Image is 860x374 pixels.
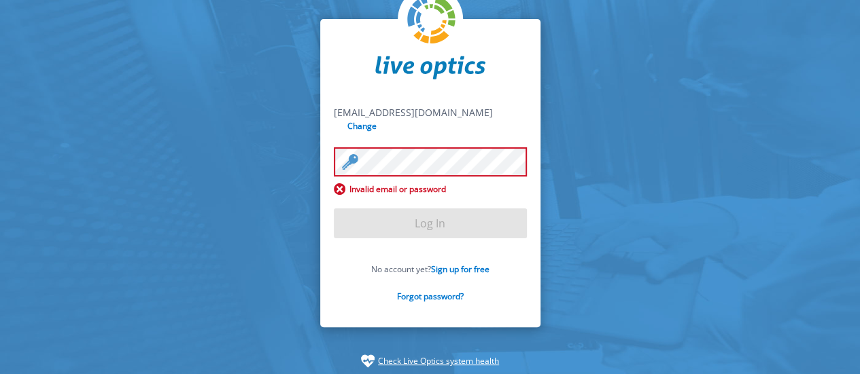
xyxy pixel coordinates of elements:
img: status-check-icon.svg [361,354,375,368]
img: liveoptics-word.svg [375,56,485,80]
p: No account yet? [334,263,527,275]
span: [EMAIL_ADDRESS][DOMAIN_NAME] [334,106,493,119]
a: Forgot password? [397,291,464,302]
a: Check Live Optics system health [378,354,499,368]
a: Sign up for free [431,263,489,275]
input: Change [345,119,381,132]
span: Invalid email or password [334,183,527,195]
